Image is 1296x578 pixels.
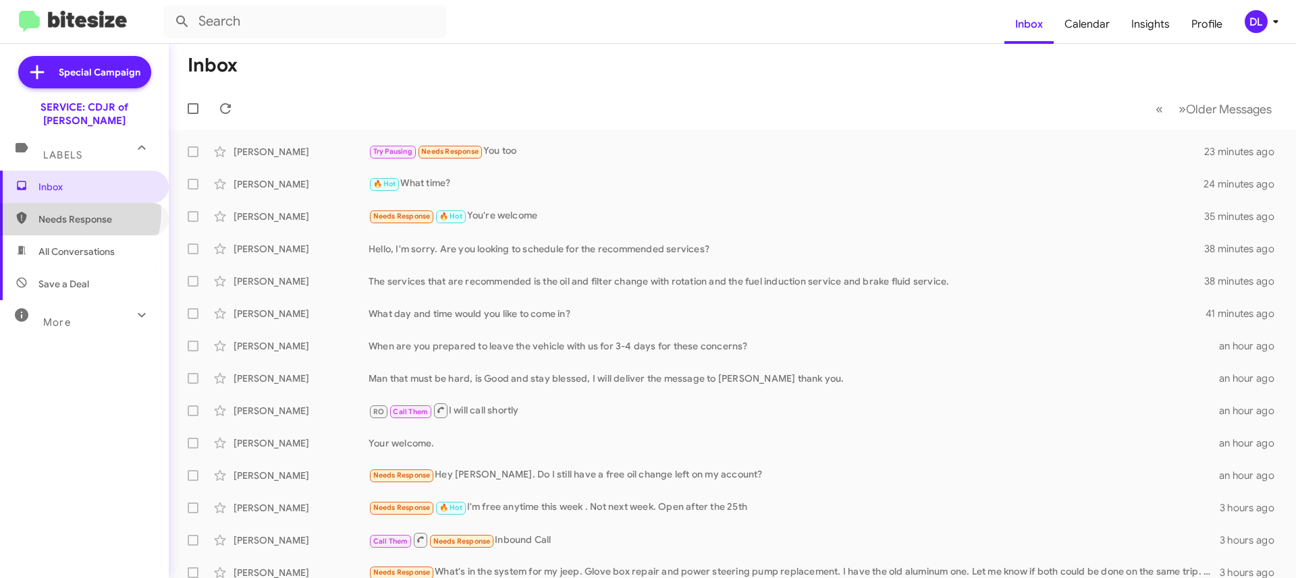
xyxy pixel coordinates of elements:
div: [PERSON_NAME] [234,469,369,482]
div: Inbound Call [369,531,1220,548]
a: Inbox [1004,5,1054,44]
span: All Conversations [38,245,115,258]
span: Needs Response [373,568,431,577]
a: Special Campaign [18,56,151,88]
div: [PERSON_NAME] [234,210,369,223]
span: 🔥 Hot [439,212,462,221]
span: Needs Response [373,503,431,512]
div: [PERSON_NAME] [234,372,369,385]
div: 24 minutes ago [1204,177,1285,191]
a: Insights [1120,5,1181,44]
div: I'm free anytime this week . Not next week. Open after the 25th [369,500,1220,515]
span: Inbox [38,180,153,194]
div: 35 minutes ago [1204,210,1285,223]
div: 38 minutes ago [1204,242,1285,256]
span: 🔥 Hot [439,503,462,512]
span: Labels [43,149,82,161]
span: « [1156,100,1163,117]
span: Needs Response [433,537,491,546]
div: 3 hours ago [1220,533,1285,547]
div: [PERSON_NAME] [234,436,369,450]
div: You're welcome [369,208,1204,224]
span: Needs Response [421,147,479,156]
span: » [1179,100,1186,117]
div: [PERSON_NAME] [234,242,369,256]
div: Hello, I'm sorry. Are you looking to schedule for the recommended services? [369,242,1204,256]
div: [PERSON_NAME] [234,404,369,417]
div: You too [369,144,1204,159]
div: an hour ago [1219,436,1285,450]
div: [PERSON_NAME] [234,274,369,288]
div: an hour ago [1219,404,1285,417]
div: [PERSON_NAME] [234,533,369,547]
div: 41 minutes ago [1206,307,1285,320]
nav: Page navigation example [1148,95,1280,123]
div: DL [1245,10,1268,33]
span: Call Them [393,407,428,416]
div: Hey [PERSON_NAME]. Do I still have a free oil change left on my account? [369,467,1219,483]
div: What day and time would you like to come in? [369,307,1206,320]
div: [PERSON_NAME] [234,501,369,515]
span: Needs Response [38,212,153,226]
div: an hour ago [1219,339,1285,353]
button: DL [1233,10,1281,33]
div: 38 minutes ago [1204,274,1285,288]
div: an hour ago [1219,469,1285,482]
button: Previous [1147,95,1171,123]
span: Save a Deal [38,277,89,291]
div: an hour ago [1219,372,1285,385]
span: Older Messages [1186,102,1272,117]
div: When are you prepared to leave the vehicle with us for 3-4 days for these concerns? [369,339,1219,353]
span: More [43,316,71,328]
div: The services that are recommended is the oil and filter change with rotation and the fuel inducti... [369,274,1204,288]
div: Man that must be hard, is Good and stay blessed, I will deliver the message to [PERSON_NAME] than... [369,372,1219,385]
div: [PERSON_NAME] [234,339,369,353]
div: 23 minutes ago [1204,145,1285,158]
a: Profile [1181,5,1233,44]
span: Needs Response [373,212,431,221]
span: Try Pausing [373,147,412,156]
div: What time? [369,176,1204,192]
div: I will call shortly [369,402,1219,419]
div: [PERSON_NAME] [234,307,369,320]
div: [PERSON_NAME] [234,145,369,158]
a: Calendar [1054,5,1120,44]
span: 🔥 Hot [373,179,396,188]
input: Search [163,5,447,38]
div: 3 hours ago [1220,501,1285,515]
div: [PERSON_NAME] [234,177,369,191]
span: Special Campaign [59,65,140,79]
span: Call Them [373,537,408,546]
div: Your welcome. [369,436,1219,450]
button: Next [1170,95,1280,123]
span: Needs Response [373,471,431,480]
h1: Inbox [188,55,238,76]
span: RO [373,407,384,416]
